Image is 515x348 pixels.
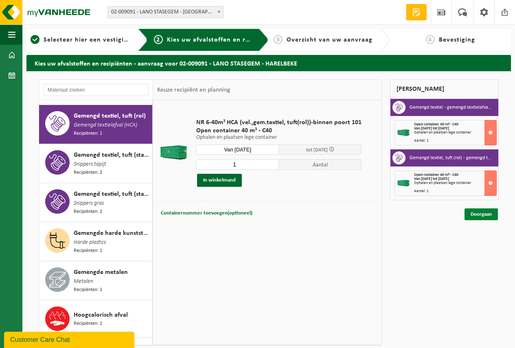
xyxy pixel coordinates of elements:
[196,127,362,135] span: Open container 40 m³ - C40
[108,7,223,18] span: 02-009091 - LANO STASEGEM - HARELBEKE
[414,139,497,143] div: Aantal: 1
[74,150,150,160] span: Gemengd textiel, tuft (stansresten), recycleerbaar
[196,144,279,155] input: Selecteer datum
[274,35,283,44] span: 3
[31,35,131,45] a: 1Selecteer hier een vestiging
[414,189,497,193] div: Aantal: 1
[39,183,153,222] button: Gemengd textiel, tuft (stansresten)(valorisatie) Snippers gras Recipiënten: 2
[31,35,39,44] span: 1
[414,131,497,135] div: Ophalen en plaatsen lege container
[154,35,163,44] span: 2
[390,79,499,99] div: [PERSON_NAME]
[74,277,93,286] span: Metalen
[167,37,279,43] span: Kies uw afvalstoffen en recipiënten
[196,118,362,127] span: NR 6-40m³ HCA (vel.,gem.textiel, tuft(rol))-binnen poort 101
[160,208,253,219] button: Containernummer toevoegen(optioneel)
[465,208,498,220] a: Doorgaan
[74,121,137,130] span: Gemengd textielafval (HCA)
[74,189,150,199] span: Gemengd textiel, tuft (stansresten)(valorisatie)
[107,6,224,18] span: 02-009091 - LANO STASEGEM - HARELBEKE
[44,37,131,43] span: Selecteer hier een vestiging
[74,310,128,320] span: Hoogcalorisch afval
[279,159,362,170] span: Aantal
[414,181,497,185] div: Ophalen en plaatsen lege container
[74,267,128,277] span: Gemengde metalen
[410,151,493,164] h3: Gemengd textiel, tuft (rol) - gemengd textielafval (HCA)
[74,199,104,208] span: Snippers gras
[74,247,102,255] span: Recipiënten: 1
[287,37,373,43] span: Overzicht van uw aanvraag
[74,160,106,169] span: Snippers tapijt
[74,169,102,177] span: Recipiënten: 2
[26,55,511,71] h2: Kies uw afvalstoffen en recipiënten - aanvraag voor 02-009091 - LANO STASEGEM - HARELBEKE
[39,300,153,337] button: Hoogcalorisch afval Recipiënten: 1
[414,173,458,177] span: Open container 40 m³ - C40
[4,330,136,348] iframe: chat widget
[43,84,149,96] input: Materiaal zoeken
[439,37,475,43] span: Bevestiging
[153,80,234,100] div: Keuze recipiënt en planning
[39,261,153,300] button: Gemengde metalen Metalen Recipiënten: 1
[414,177,449,181] strong: Van [DATE] tot [DATE]
[161,210,252,216] span: Containernummer toevoegen(optioneel)
[414,126,449,131] strong: Van [DATE] tot [DATE]
[74,130,102,138] span: Recipiënten: 1
[39,105,153,144] button: Gemengd textiel, tuft (rol) Gemengd textielafval (HCA) Recipiënten: 1
[74,208,102,216] span: Recipiënten: 2
[197,174,242,187] button: In winkelmand
[306,147,328,153] span: tot [DATE]
[414,122,458,127] span: Open container 40 m³ - C40
[426,35,435,44] span: 4
[74,111,146,121] span: Gemengd textiel, tuft (rol)
[410,101,493,114] h3: Gemengd textiel - gemengd textielafval (HCA)
[196,135,362,140] p: Ophalen en plaatsen lege container
[74,286,102,294] span: Recipiënten: 1
[39,222,153,261] button: Gemengde harde kunststoffen (PE, PP en PVC), recycleerbaar (industrieel) Harde plastics Recipiënt...
[74,238,106,247] span: Harde plastics
[74,228,150,238] span: Gemengde harde kunststoffen (PE, PP en PVC), recycleerbaar (industrieel)
[74,320,102,328] span: Recipiënten: 1
[39,144,153,183] button: Gemengd textiel, tuft (stansresten), recycleerbaar Snippers tapijt Recipiënten: 2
